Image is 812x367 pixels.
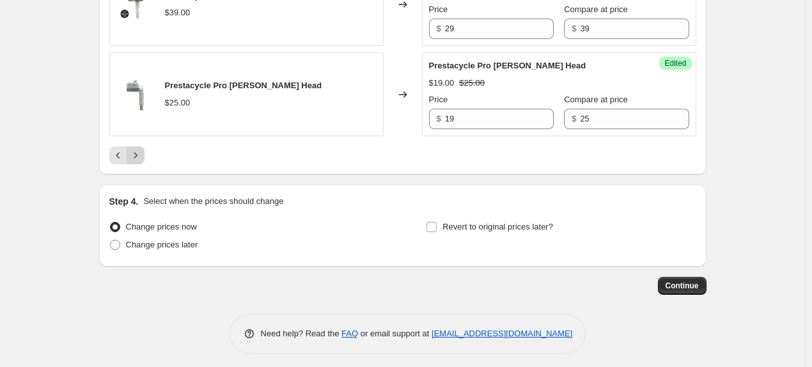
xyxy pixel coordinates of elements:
[341,329,358,338] a: FAQ
[666,281,699,291] span: Continue
[429,77,455,90] div: $19.00
[116,75,155,114] img: 92289_80x.jpg
[658,277,707,295] button: Continue
[109,195,139,208] h2: Step 4.
[126,222,197,231] span: Change prices now
[143,195,283,208] p: Select when the prices should change
[437,114,441,123] span: $
[429,95,448,104] span: Price
[261,329,342,338] span: Need help? Read the
[572,24,576,33] span: $
[429,4,448,14] span: Price
[564,4,628,14] span: Compare at price
[459,77,485,90] strike: $25.00
[432,329,572,338] a: [EMAIL_ADDRESS][DOMAIN_NAME]
[442,222,553,231] span: Revert to original prices later?
[165,97,191,109] div: $25.00
[572,114,576,123] span: $
[109,146,127,164] button: Previous
[437,24,441,33] span: $
[564,95,628,104] span: Compare at price
[358,329,432,338] span: or email support at
[165,81,322,90] span: Prestacycle Pro [PERSON_NAME] Head
[165,6,191,19] div: $39.00
[664,58,686,68] span: Edited
[127,146,144,164] button: Next
[126,240,198,249] span: Change prices later
[429,61,586,70] span: Prestacycle Pro [PERSON_NAME] Head
[109,146,144,164] nav: Pagination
